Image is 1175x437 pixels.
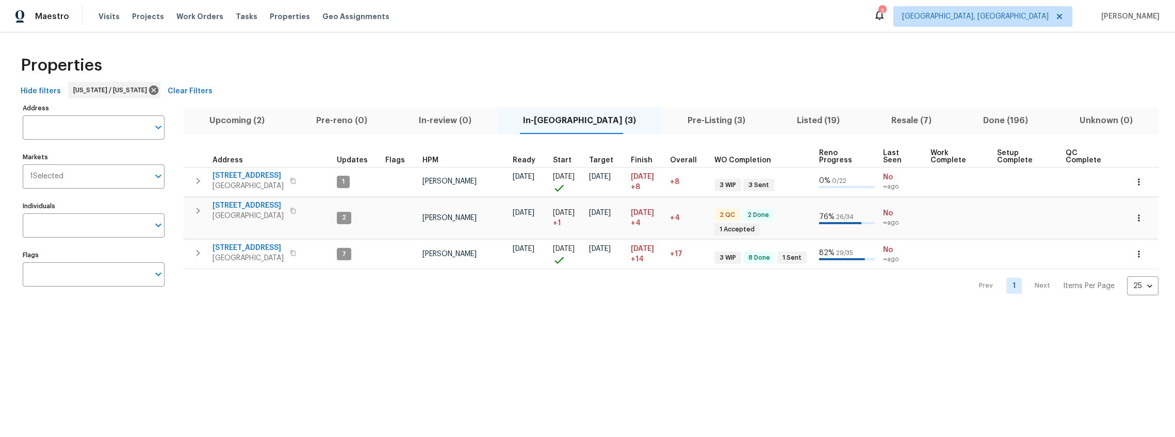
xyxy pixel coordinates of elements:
[553,157,581,164] div: Actual renovation start date
[213,157,243,164] span: Address
[73,85,151,95] span: [US_STATE] / [US_STATE]
[23,252,165,258] label: Flags
[670,157,706,164] div: Days past target finish date
[553,245,575,253] span: [DATE]
[883,218,923,227] span: ∞ ago
[338,177,349,186] span: 1
[132,11,164,22] span: Projects
[164,82,217,101] button: Clear Filters
[422,157,438,164] span: HPM
[627,167,666,196] td: Scheduled to finish 8 day(s) late
[213,171,284,181] span: [STREET_ADDRESS]
[627,240,666,269] td: Scheduled to finish 14 day(s) late
[549,167,585,196] td: Project started on time
[931,149,979,164] span: Work Complete
[964,113,1048,128] span: Done (196)
[553,209,575,216] span: [DATE]
[399,113,491,128] span: In-review (0)
[715,225,759,234] span: 1 Accepted
[23,203,165,209] label: Individuals
[883,149,913,164] span: Last Seen
[883,208,923,218] span: No
[819,249,835,257] span: 82 %
[30,172,63,181] span: 1 Selected
[213,200,284,211] span: [STREET_ADDRESS]
[151,218,166,232] button: Open
[715,211,739,220] span: 2 QC
[631,254,644,264] span: +14
[670,214,680,222] span: +4
[1063,281,1115,291] p: Items Per Page
[151,267,166,281] button: Open
[68,82,160,98] div: [US_STATE] / [US_STATE]
[213,181,284,191] span: [GEOGRAPHIC_DATA]
[997,149,1048,164] span: Setup Complete
[513,173,534,180] span: [DATE]
[668,113,765,128] span: Pre-Listing (3)
[1066,149,1110,164] span: QC Complete
[35,11,69,22] span: Maestro
[17,82,65,101] button: Hide filters
[553,173,575,180] span: [DATE]
[513,157,545,164] div: Earliest renovation start date (first business day after COE or Checkout)
[1127,273,1158,299] div: 25
[666,240,710,269] td: 17 day(s) past target finish date
[151,120,166,135] button: Open
[670,250,682,258] span: +17
[168,85,213,98] span: Clear Filters
[503,113,656,128] span: In-[GEOGRAPHIC_DATA] (3)
[385,157,405,164] span: Flags
[513,245,534,253] span: [DATE]
[819,149,866,164] span: Reno Progress
[631,245,654,253] span: [DATE]
[631,182,640,192] span: +8
[176,11,223,22] span: Work Orders
[23,154,165,160] label: Markets
[836,250,853,256] span: 29 / 35
[553,157,572,164] span: Start
[422,214,477,222] span: [PERSON_NAME]
[589,173,611,180] span: [DATE]
[670,157,697,164] span: Overall
[883,182,923,191] span: ∞ ago
[819,177,830,184] span: 0 %
[151,169,166,183] button: Open
[743,211,773,220] span: 2 Done
[631,173,654,180] span: [DATE]
[322,11,389,22] span: Geo Assignments
[589,209,611,216] span: [DATE]
[778,254,806,262] span: 1 Sent
[631,157,662,164] div: Projected renovation finish date
[21,85,61,98] span: Hide filters
[883,245,923,255] span: No
[553,218,561,228] span: + 1
[1006,278,1022,294] a: Goto page 1
[236,13,257,20] span: Tasks
[270,11,310,22] span: Properties
[99,11,120,22] span: Visits
[631,218,641,228] span: +4
[589,245,611,253] span: [DATE]
[872,113,951,128] span: Resale (7)
[589,157,613,164] span: Target
[714,157,771,164] span: WO Completion
[819,213,835,221] span: 76 %
[23,105,165,111] label: Address
[883,255,923,264] span: ∞ ago
[589,157,623,164] div: Target renovation project end date
[878,6,886,16] div: 3
[631,157,652,164] span: Finish
[422,178,477,185] span: [PERSON_NAME]
[21,60,102,71] span: Properties
[836,214,854,220] span: 26 / 34
[213,243,284,253] span: [STREET_ADDRESS]
[1060,113,1152,128] span: Unknown (0)
[338,250,350,259] span: 7
[883,172,923,182] span: No
[777,113,859,128] span: Listed (19)
[1097,11,1160,22] span: [PERSON_NAME]
[422,250,477,258] span: [PERSON_NAME]
[666,197,710,239] td: 4 day(s) past target finish date
[832,178,846,184] span: 0 / 22
[549,197,585,239] td: Project started 1 days late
